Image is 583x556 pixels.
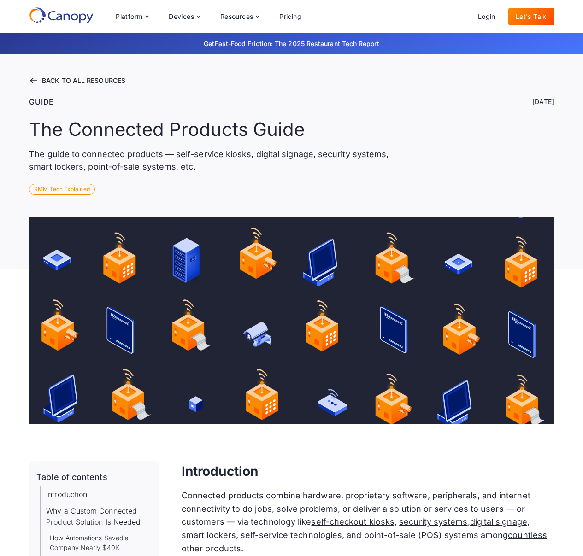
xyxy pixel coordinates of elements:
p: The guide to connected products — self-service kiosks, digital signage, security systems, smart l... [29,148,395,173]
a: Fast-Food Friction: The 2025 Restaurant Tech Report [215,40,379,47]
p: Connected products combine hardware, proprietary software, peripherals, and internet connectivity... [182,489,554,556]
div: BACK TO ALL RESOURCES [42,77,125,84]
a: Why a Custom Connected Product Solution Is Needed [46,505,152,527]
div: Table of contents [36,472,107,482]
div: Guide [29,96,54,107]
a: Pricing [272,8,309,25]
a: Introduction [46,489,87,500]
a: BACK TO ALL RESOURCES [29,76,554,85]
div: Devices [161,7,207,26]
div: Resources [213,7,266,26]
div: [DATE] [532,97,554,106]
a: Let's Talk [508,8,554,25]
h1: The Connected Products Guide [29,118,305,140]
div: RMM Tech Explained [29,184,94,195]
a: countless other products. [182,530,547,553]
a: digital signage [470,517,527,527]
a: How Automations Saved a Company Nearly $40K [50,533,152,552]
a: Login [471,8,503,25]
div: Devices [169,13,194,20]
div: Platform [108,7,156,26]
strong: Introduction [182,463,258,479]
a: security systems [399,517,467,527]
p: Get [66,39,518,48]
div: Platform [116,13,142,20]
div: Resources [220,13,253,20]
a: self-checkout kiosks, [311,517,397,527]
